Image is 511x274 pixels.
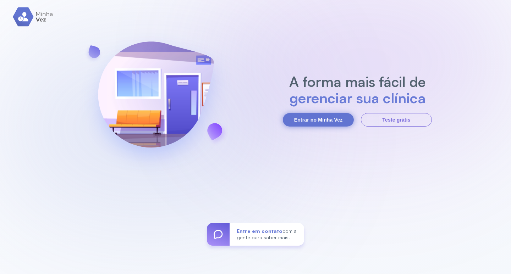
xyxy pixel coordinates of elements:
button: Entrar no Minha Vez [283,113,354,127]
img: banner-login.svg [79,23,232,177]
h2: A forma mais fácil de [286,73,429,90]
img: logo.svg [13,7,54,27]
h2: gerenciar sua clínica [286,90,429,106]
a: Entre em contatocom a gente para saber mais! [207,223,304,246]
button: Teste grátis [361,113,432,127]
span: Entre em contato [237,228,282,234]
div: com a gente para saber mais! [230,223,304,246]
